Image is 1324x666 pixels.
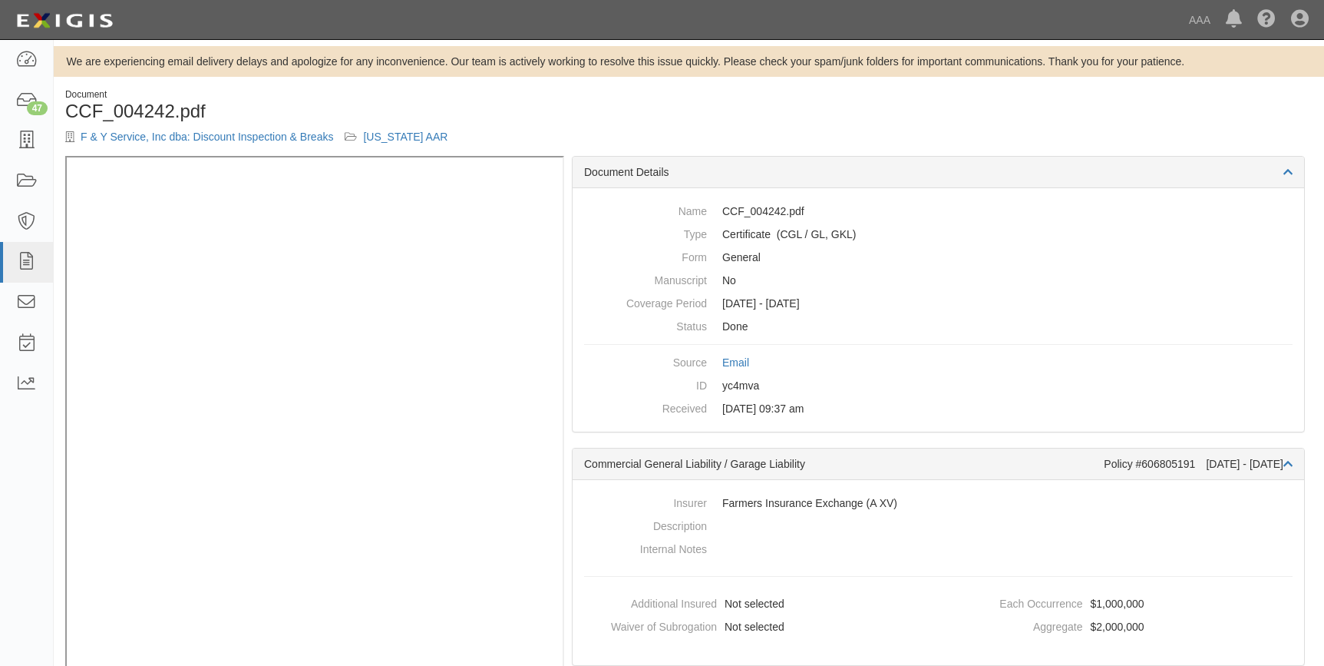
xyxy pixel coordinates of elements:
a: [US_STATE] AAR [363,131,447,143]
dt: Description [584,515,707,534]
dt: Name [584,200,707,219]
dt: Received [584,397,707,416]
dd: yc4mva [584,374,1293,397]
dd: Done [584,315,1293,338]
dd: CCF_004242.pdf [584,200,1293,223]
h1: CCF_004242.pdf [65,101,678,121]
a: AAA [1181,5,1218,35]
dt: Insurer [584,492,707,511]
dt: Manuscript [584,269,707,288]
i: Help Center - Complianz [1257,11,1276,29]
div: Document Details [573,157,1304,188]
dt: Source [584,351,707,370]
dt: ID [584,374,707,393]
dt: Status [584,315,707,334]
dd: Commercial General Liability / Garage Liability Garage Keepers Liability [584,223,1293,246]
div: We are experiencing email delivery delays and apologize for any inconvenience. Our team is active... [54,54,1324,69]
dd: $2,000,000 [945,615,1299,638]
a: F & Y Service, Inc dba: Discount Inspection & Breaks [81,131,333,143]
dt: Each Occurrence [945,592,1083,611]
div: Policy #606805191 [DATE] - [DATE] [1104,456,1293,472]
dd: Farmers Insurance Exchange (A XV) [584,492,1293,515]
dt: Additional Insured [579,592,717,611]
dd: Not selected [579,592,933,615]
div: 47 [27,101,48,115]
dt: Coverage Period [584,292,707,311]
dt: Aggregate [945,615,1083,635]
div: Commercial General Liability / Garage Liability [584,456,1104,472]
dd: [DATE] - [DATE] [584,292,1293,315]
dt: Internal Notes [584,538,707,557]
dd: No [584,269,1293,292]
dt: Waiver of Subrogation [579,615,717,635]
dd: Not selected [579,615,933,638]
dd: [DATE] 09:37 am [584,397,1293,420]
a: Email [722,356,749,369]
dt: Type [584,223,707,242]
dt: Form [584,246,707,265]
div: Document [65,88,678,101]
dd: $1,000,000 [945,592,1299,615]
img: logo-5460c22ac91f19d4615b14bd174203de0afe785f0fc80cf4dbbc73dc1793850b.png [12,7,117,35]
dd: General [584,246,1293,269]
